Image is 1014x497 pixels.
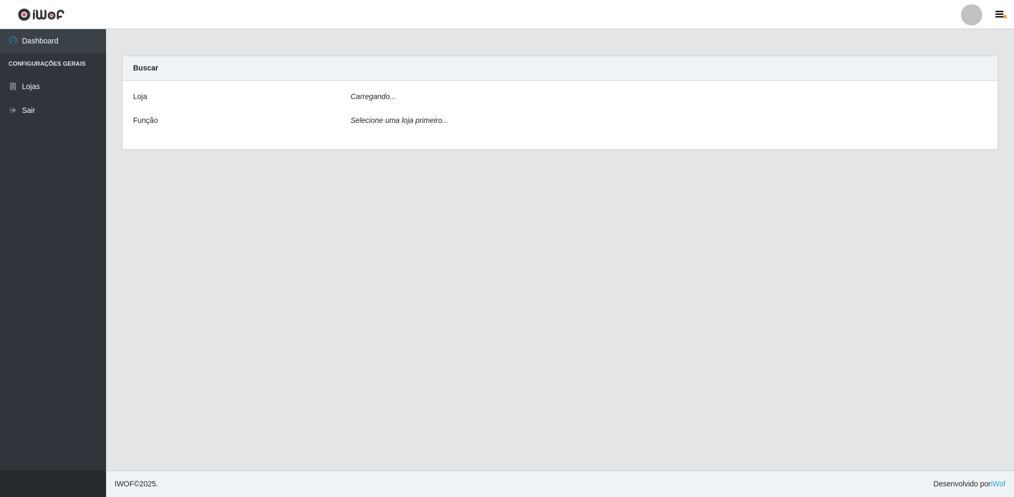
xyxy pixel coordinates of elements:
i: Carregando... [351,92,396,101]
label: Função [133,115,158,126]
strong: Buscar [133,64,158,72]
span: Desenvolvido por [933,478,1006,490]
a: iWof [991,480,1006,488]
label: Loja [133,91,147,102]
i: Selecione uma loja primeiro... [351,116,448,125]
img: CoreUI Logo [18,8,65,21]
span: IWOF [115,480,134,488]
span: © 2025 . [115,478,158,490]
